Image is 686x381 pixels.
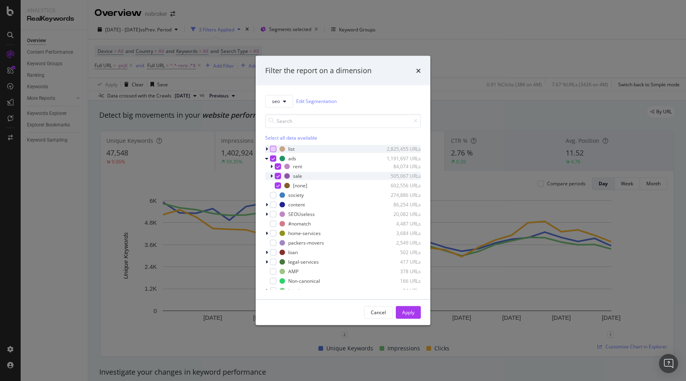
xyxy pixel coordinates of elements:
[382,201,421,208] div: 86,254 URLs
[293,163,302,170] div: rent
[382,268,421,275] div: 378 URLs
[265,95,293,107] button: seo
[288,192,304,198] div: society
[296,97,337,105] a: Edit Segmentation
[288,249,298,256] div: loan
[382,163,421,170] div: 84,074 URLs
[288,146,295,152] div: list
[288,259,319,265] div: legal-services
[288,268,299,275] div: AMP
[382,155,421,162] div: 1,191,697 URLs
[659,354,678,373] div: Open Intercom Messenger
[265,134,421,141] div: Select all data available
[293,173,302,179] div: sale
[288,239,324,246] div: packers-movers
[382,287,421,294] div: 84 URLs
[288,155,296,162] div: ads
[288,278,320,284] div: Non-canonical
[382,211,421,218] div: 20,082 URLs
[382,249,421,256] div: 502 URLs
[402,309,414,316] div: Apply
[416,66,421,76] div: times
[272,98,280,105] span: seo
[382,173,421,179] div: 505,067 URLs
[288,230,321,237] div: home-services
[382,182,421,189] div: 602,556 URLs
[382,192,421,198] div: 274,886 URLs
[288,287,307,294] div: interiors
[396,306,421,319] button: Apply
[364,306,393,319] button: Cancel
[265,114,421,128] input: Search
[382,146,421,152] div: 2,825,455 URLs
[382,239,421,246] div: 2,549 URLs
[382,259,421,265] div: 417 URLs
[382,220,421,227] div: 4,487 URLs
[265,66,372,76] div: Filter the report on a dimension
[382,278,421,284] div: 166 URLs
[382,230,421,237] div: 3,684 URLs
[256,56,430,325] div: modal
[288,220,311,227] div: #nomatch
[371,309,386,316] div: Cancel
[288,211,315,218] div: SEOUseless
[288,201,305,208] div: content
[293,182,307,189] div: [none]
